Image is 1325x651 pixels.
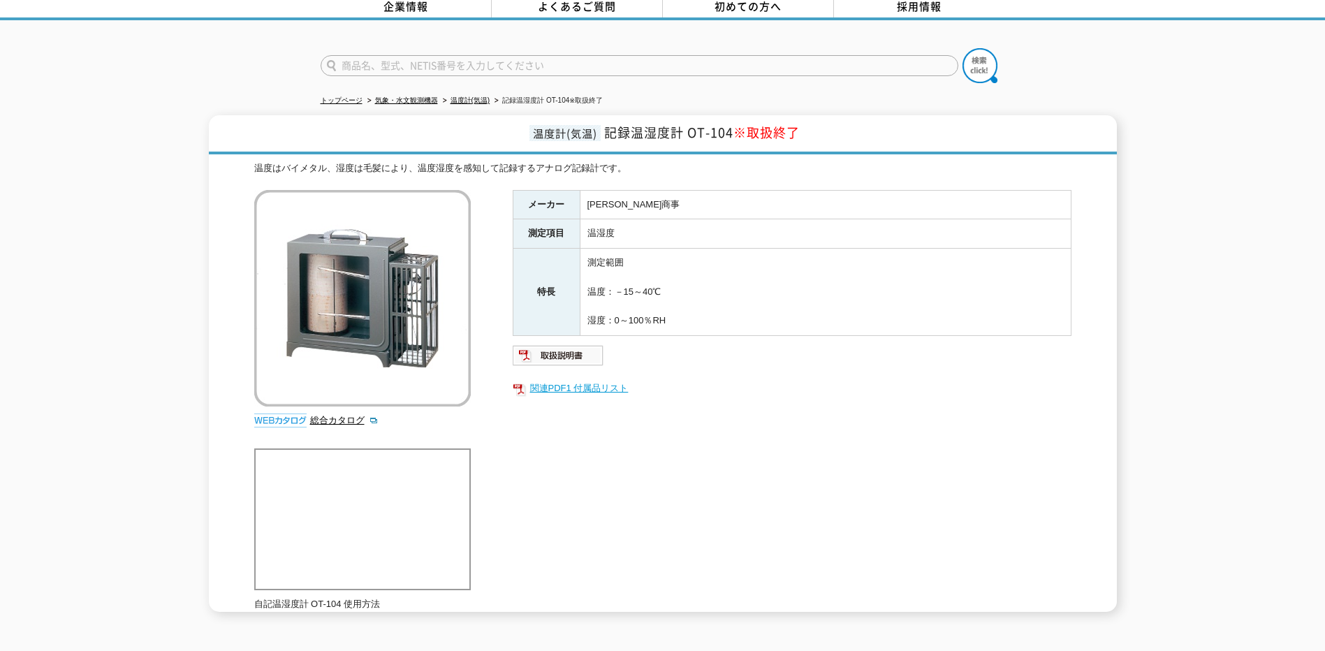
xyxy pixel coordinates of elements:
[513,379,1071,397] a: 関連PDF1 付属品リスト
[321,96,363,104] a: トップページ
[580,249,1071,336] td: 測定範囲 温度：－15～40℃ 湿度：0～100％RH
[321,55,958,76] input: 商品名、型式、NETIS番号を入力してください
[580,219,1071,249] td: 温湿度
[513,353,604,364] a: 取扱説明書
[604,123,800,142] span: 記録温湿度計 OT-104
[513,344,604,367] img: 取扱説明書
[962,48,997,83] img: btn_search.png
[254,190,471,407] img: 記録温湿度計 OT-104※取扱終了
[451,96,490,104] a: 温度計(気温)
[492,94,603,108] li: 記録温湿度計 OT-104※取扱終了
[254,597,471,612] p: 自記温湿度計 OT-104 使用方法
[513,249,580,336] th: 特長
[513,219,580,249] th: 測定項目
[310,415,379,425] a: 総合カタログ
[254,414,307,427] img: webカタログ
[513,190,580,219] th: メーカー
[375,96,438,104] a: 気象・水文観測機器
[529,125,601,141] span: 温度計(気温)
[580,190,1071,219] td: [PERSON_NAME]商事
[733,123,800,142] span: ※取扱終了
[254,161,1071,176] div: 温度はバイメタル、湿度は毛髪により、温度湿度を感知して記録するアナログ記録計です。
